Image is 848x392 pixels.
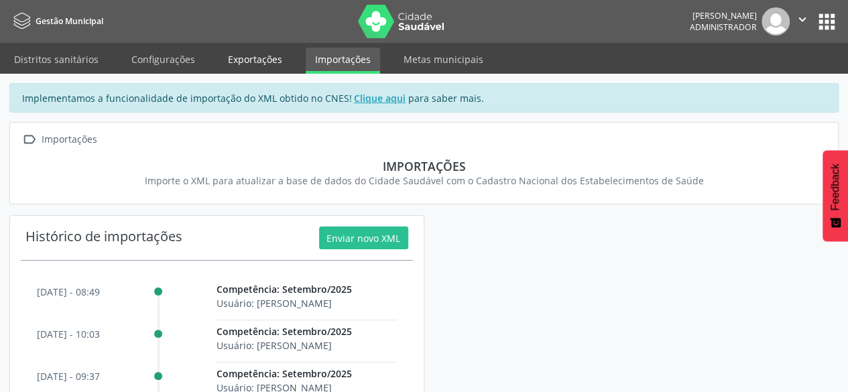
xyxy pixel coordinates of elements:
[29,159,819,174] div: Importações
[29,174,819,188] div: Importe o XML para atualizar a base de dados do Cidade Saudável com o Cadastro Nacional dos Estab...
[319,226,408,249] button: Enviar novo XML
[690,10,757,21] div: [PERSON_NAME]
[795,12,810,27] i: 
[219,48,292,71] a: Exportações
[9,10,103,32] a: Gestão Municipal
[36,15,103,27] span: Gestão Municipal
[217,297,332,310] span: Usuário: [PERSON_NAME]
[37,369,100,383] p: [DATE] - 09:37
[815,10,839,34] button: apps
[122,48,204,71] a: Configurações
[217,324,396,338] p: Competência: Setembro/2025
[352,91,408,105] a: Clique aqui
[217,367,396,381] p: Competência: Setembro/2025
[39,130,99,149] div: Importações
[829,164,841,210] span: Feedback
[19,130,39,149] i: 
[37,285,100,299] p: [DATE] - 08:49
[354,92,406,105] u: Clique aqui
[790,7,815,36] button: 
[690,21,757,33] span: Administrador
[25,226,182,249] div: Histórico de importações
[217,339,332,352] span: Usuário: [PERSON_NAME]
[217,282,396,296] p: Competência: Setembro/2025
[394,48,493,71] a: Metas municipais
[9,83,839,113] div: Implementamos a funcionalidade de importação do XML obtido no CNES! para saber mais.
[37,327,100,341] p: [DATE] - 10:03
[5,48,108,71] a: Distritos sanitários
[306,48,380,74] a: Importações
[19,130,99,149] a:  Importações
[762,7,790,36] img: img
[823,150,848,241] button: Feedback - Mostrar pesquisa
